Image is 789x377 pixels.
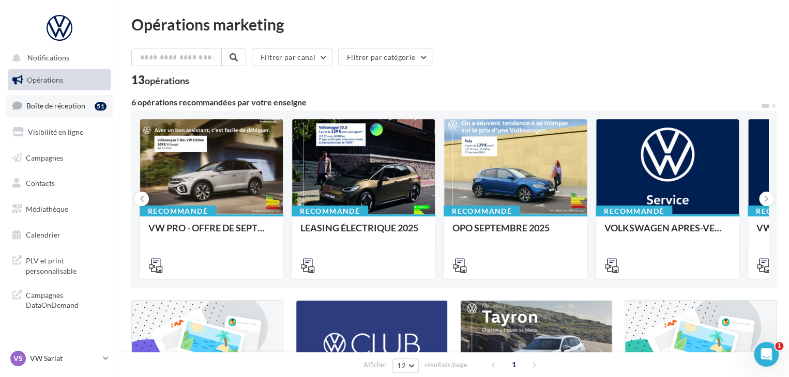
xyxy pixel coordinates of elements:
a: Médiathèque [6,198,113,220]
b: Cliquez sur une fiche [40,272,125,280]
div: 1Mettre des fiches points de vente à jour [19,177,188,201]
span: PLV et print personnalisable [26,254,107,276]
div: opérations [145,76,189,85]
div: Depuis l'onglet , retrouvez l'ensemble de vos fiches établissements. Un smiley vous indique [40,206,180,260]
div: Recommandé [444,206,520,217]
span: Contacts [26,179,55,187]
a: Boîte de réception51 [6,95,113,117]
button: Filtrer par canal [252,49,332,66]
div: Recommandé [596,206,672,217]
a: Opérations [6,69,113,91]
button: 12 [392,358,419,373]
div: Concentrez-vous sur : [40,314,180,325]
b: "Visibilité en ligne" [94,207,173,215]
span: 1 [775,342,783,350]
span: Notifications [27,54,69,62]
span: Boîte de réception [26,101,85,110]
span: 12 [397,362,406,370]
div: Débuter avec la visibilité en ligne [14,41,192,78]
div: OPO SEPTEMBRE 2025 [452,223,579,243]
a: [EMAIL_ADDRESS][DOMAIN_NAME] [45,91,190,101]
b: "Fiche point de vente" [51,282,143,291]
a: VS VW Sarlat [8,349,111,368]
a: PLV et print personnalisable [6,249,113,280]
p: 3 étapes [10,137,42,148]
div: , puis sur pour la modifier. [40,271,180,303]
div: VOLKSWAGEN APRES-VENTE [604,223,731,243]
div: Recommandé [292,206,368,217]
div: LEASING ÉLECTRIQUE 2025 [300,223,427,243]
button: Filtrer par catégorie [338,49,432,66]
div: 51 [95,102,107,111]
div: VW PRO - OFFRE DE SEPTEMBRE 25 [148,223,275,243]
iframe: Intercom live chat [754,342,779,367]
span: 1 [506,356,522,373]
div: Opérations marketing [131,17,777,32]
p: Environ 10 minutes [126,137,196,148]
img: Profile image for Service-Client [46,109,63,125]
span: Afficher [363,360,387,370]
button: go back [7,4,26,24]
div: Mettre des fiches points de vente à jour [40,181,175,201]
a: Calendrier [6,224,113,246]
p: VW Sarlat [30,353,99,364]
a: comment optimiser votre fiche point de vente. [40,239,178,258]
a: Campagnes [6,147,113,169]
div: Service-Client de Digitaleo [67,112,161,122]
span: Campagnes DataOnDemand [26,288,107,310]
span: résultats/page [424,360,467,370]
span: Calendrier [26,230,60,239]
a: Visibilité en ligne [6,121,113,143]
span: Médiathèque [26,205,68,213]
div: Recommandé [140,206,216,217]
span: Visibilité en ligne [28,128,83,136]
div: Fermer [181,5,200,23]
span: VS [13,353,23,364]
span: Opérations [27,75,63,84]
div: 6 opérations recommandées par votre enseigne [131,98,760,106]
span: Campagnes [26,153,63,162]
div: Suivez ce pas à pas et si besoin, écrivez-nous à [14,78,192,103]
a: Contacts [6,172,113,194]
a: Campagnes DataOnDemand [6,284,113,315]
div: 13 [131,74,189,86]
